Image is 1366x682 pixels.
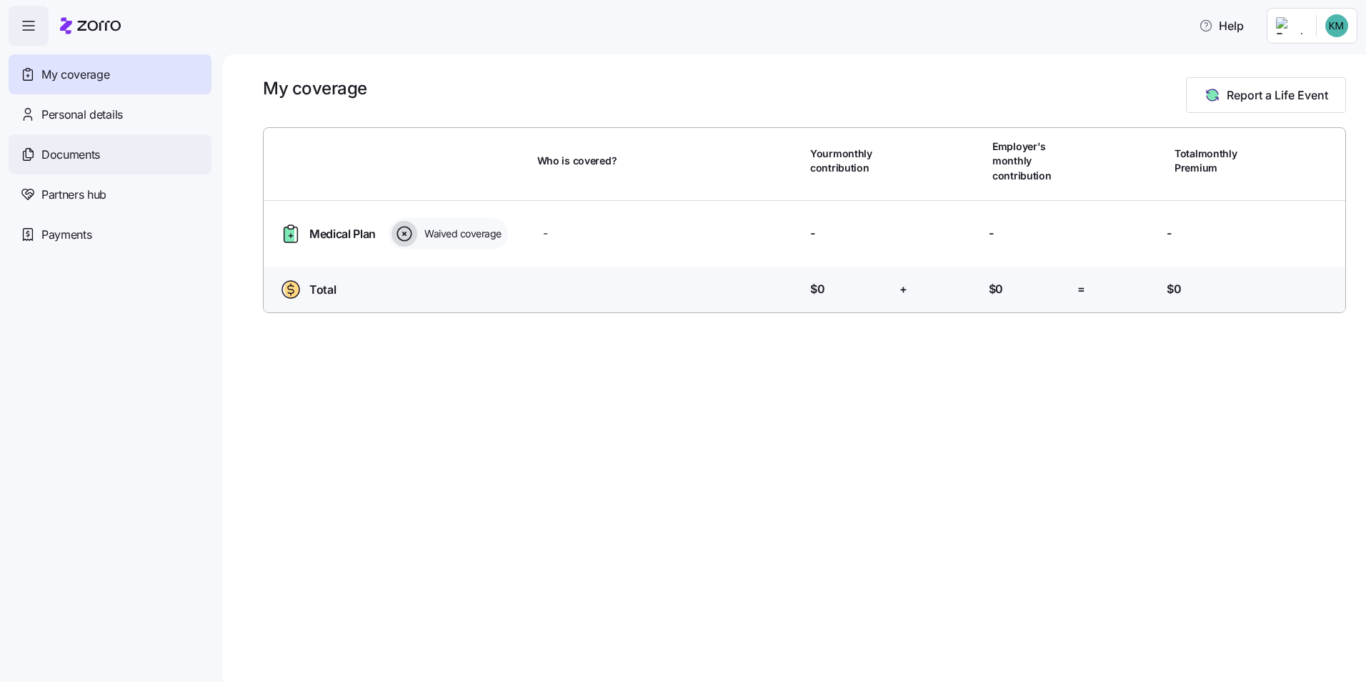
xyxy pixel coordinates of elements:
button: Report a Life Event [1186,77,1346,113]
img: fbbb853ab4f3e5cd788c7a2e157d4608 [1325,14,1348,37]
span: Waived coverage [420,227,502,241]
span: Who is covered? [537,154,617,168]
span: $0 [1167,280,1181,298]
a: Payments [9,214,211,254]
span: $0 [810,280,824,298]
span: Medical Plan [309,225,376,243]
span: - [989,224,994,242]
span: Your monthly contribution [810,147,890,176]
span: Total [309,281,336,299]
img: Employer logo [1276,17,1305,34]
span: Report a Life Event [1227,87,1328,104]
a: Documents [9,134,211,174]
span: = [1077,280,1085,298]
span: My coverage [41,66,109,84]
a: Partners hub [9,174,211,214]
h1: My coverage [263,77,367,99]
span: - [1167,224,1172,242]
button: Help [1187,11,1255,40]
span: $0 [989,280,1003,298]
a: Personal details [9,94,211,134]
span: Total monthly Premium [1175,147,1255,176]
span: Personal details [41,106,123,124]
span: Employer's monthly contribution [992,139,1072,183]
span: Partners hub [41,186,106,204]
span: - [810,224,815,242]
span: Documents [41,146,100,164]
a: My coverage [9,54,211,94]
span: - [543,224,548,242]
span: Payments [41,226,91,244]
span: + [899,280,907,298]
span: Help [1199,17,1244,34]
